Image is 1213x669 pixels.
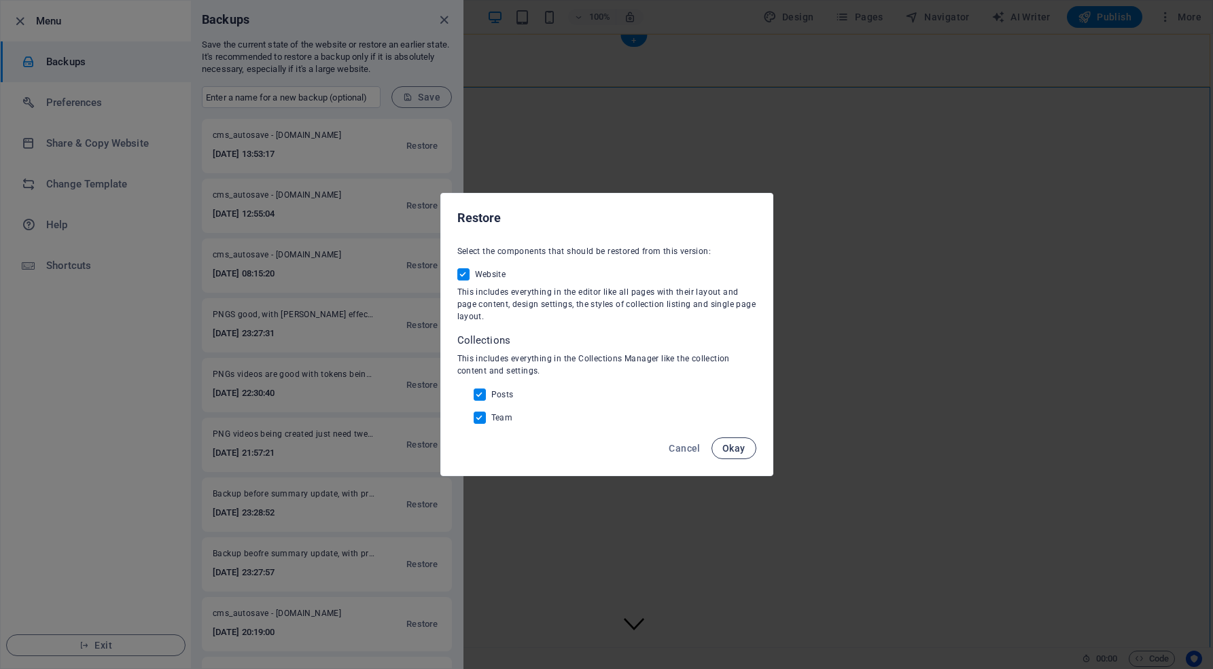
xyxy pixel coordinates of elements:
span: This includes everything in the editor like all pages with their layout and page content, design ... [457,287,756,321]
span: Team [491,412,513,423]
button: Skip to main content [5,5,99,20]
button: Cancel [663,437,705,459]
p: Collections [457,333,756,347]
h2: Restore [457,210,756,226]
span: This includes everything in the Collections Manager like the collection content and settings. [457,354,730,376]
span: Posts [491,389,514,400]
span: Select the components that should be restored from this version: [457,247,711,256]
span: Cancel [669,443,700,454]
button: Okay [711,437,756,459]
span: Website [475,269,506,280]
span: Okay [722,443,745,454]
